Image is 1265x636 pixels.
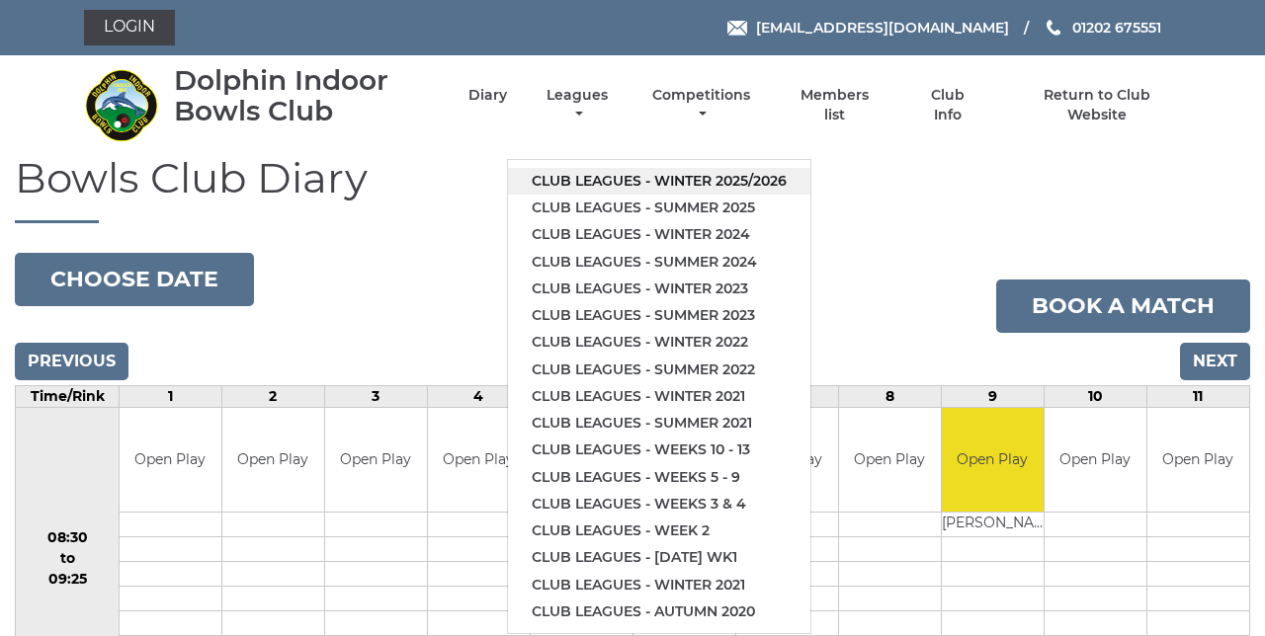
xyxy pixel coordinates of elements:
a: Book a match [996,279,1250,333]
a: Competitions [647,86,755,124]
img: Email [727,21,747,36]
a: Diary [468,86,507,105]
span: [EMAIL_ADDRESS][DOMAIN_NAME] [756,19,1009,37]
a: Club leagues - Summer 2021 [508,410,810,437]
td: 4 [427,386,530,408]
td: 8 [838,386,941,408]
a: Members list [790,86,881,124]
div: Dolphin Indoor Bowls Club [174,65,434,126]
h1: Bowls Club Diary [15,155,1250,223]
td: Open Play [222,408,324,512]
a: Club leagues - [DATE] wk1 [508,544,810,571]
input: Next [1180,343,1250,380]
a: Club leagues - Summer 2023 [508,302,810,329]
td: Open Play [839,408,941,512]
td: Open Play [942,408,1044,512]
a: Club leagues - Winter 2021 [508,572,810,598]
td: 1 [120,386,222,408]
td: Open Play [1045,408,1146,512]
a: Club leagues - Winter 2021 [508,383,810,410]
img: Phone us [1047,20,1060,36]
td: Time/Rink [16,386,120,408]
td: Open Play [325,408,427,512]
a: Club leagues - Winter 2022 [508,329,810,356]
td: [PERSON_NAME] [942,512,1044,536]
a: Club leagues - Weeks 10 - 13 [508,437,810,463]
ul: Leagues [507,159,811,634]
a: Club leagues - Summer 2025 [508,195,810,221]
a: Email [EMAIL_ADDRESS][DOMAIN_NAME] [727,17,1009,39]
td: 11 [1146,386,1249,408]
span: 01202 675551 [1072,19,1161,37]
a: Club Info [915,86,979,124]
td: 10 [1044,386,1146,408]
a: Login [84,10,175,45]
a: Club leagues - Summer 2022 [508,357,810,383]
a: Return to Club Website [1014,86,1181,124]
td: Open Play [1147,408,1249,512]
td: 3 [324,386,427,408]
a: Club leagues - Weeks 3 & 4 [508,491,810,517]
td: 2 [221,386,324,408]
a: Phone us 01202 675551 [1044,17,1161,39]
td: Open Play [428,408,530,512]
a: Club leagues - Winter 2025/2026 [508,168,810,195]
a: Club leagues - Summer 2024 [508,249,810,276]
input: Previous [15,343,128,380]
a: Club leagues - Winter 2023 [508,276,810,302]
a: Leagues [542,86,613,124]
a: Club leagues - Week 2 [508,517,810,544]
td: 9 [941,386,1044,408]
button: Choose date [15,253,254,306]
img: Dolphin Indoor Bowls Club [84,68,158,142]
a: Club leagues - Weeks 5 - 9 [508,464,810,491]
td: Open Play [120,408,221,512]
a: Club leagues - Autumn 2020 [508,598,810,625]
a: Club leagues - Winter 2024 [508,221,810,248]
